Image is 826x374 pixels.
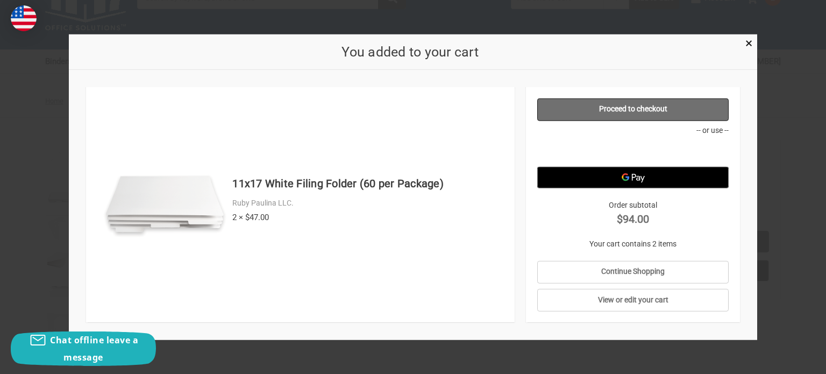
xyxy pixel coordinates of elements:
[537,139,729,161] iframe: PayPal-paypal
[743,37,754,48] a: Close
[103,143,227,267] img: 11x17 White Filing Folder (60 per Package)
[537,98,729,121] a: Proceed to checkout
[537,124,729,136] p: -- or use --
[86,41,735,62] h2: You added to your cart
[537,260,729,283] a: Continue Shopping
[537,166,729,188] button: Google Pay
[537,289,729,312] a: View or edit your cart
[232,211,503,223] div: 2 × $47.00
[232,197,503,209] div: Ruby Paulina LLC.
[537,210,729,227] strong: $94.00
[745,36,752,51] span: ×
[537,199,729,227] div: Order subtotal
[11,331,156,366] button: Chat offline leave a message
[232,175,503,192] h4: 11x17 White Filing Folder (60 per Package)
[537,238,729,249] p: Your cart contains 2 items
[11,5,37,31] img: duty and tax information for United States
[50,334,138,363] span: Chat offline leave a message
